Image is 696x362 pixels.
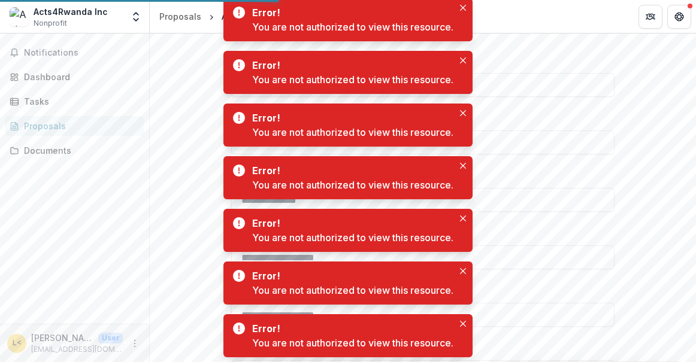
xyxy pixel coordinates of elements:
a: Documents [5,141,144,160]
span: Notifications [24,48,140,58]
span: Nonprofit [34,18,67,29]
button: Close [456,211,470,226]
nav: breadcrumb [155,8,352,25]
button: Close [456,159,470,173]
div: You are not authorized to view this resource. [252,20,453,34]
div: Acts4Rwanda Inc - 2025 - LOI [222,10,347,23]
div: You are not authorized to view this resource. [252,178,453,192]
div: Dashboard [24,71,135,83]
div: Error! [252,111,449,125]
div: Documents [24,144,135,157]
img: Acts4Rwanda Inc [10,7,29,26]
div: You are not authorized to view this resource. [252,283,453,297]
button: Close [456,53,470,68]
p: [EMAIL_ADDRESS][DOMAIN_NAME] [31,344,123,355]
div: You are not authorized to view this resource. [252,230,453,245]
a: Tasks [5,92,144,111]
p: [PERSON_NAME] <[EMAIL_ADDRESS][DOMAIN_NAME]> [31,331,93,344]
button: Notifications [5,43,144,62]
button: Partners [638,5,662,29]
button: Close [456,1,470,15]
div: You are not authorized to view this resource. [252,125,453,139]
button: Close [456,264,470,278]
div: Error! [252,58,449,72]
div: Tasks [24,95,135,108]
div: Lily Scarlett <lily@acts4rwanda.org> [13,339,22,347]
a: Proposals [155,8,206,25]
button: Close [456,106,470,120]
button: Get Help [667,5,691,29]
div: Error! [252,163,449,178]
button: Open entity switcher [128,5,144,29]
div: You are not authorized to view this resource. [252,72,453,87]
p: Primary Contact Name [231,49,333,63]
div: Error! [252,216,449,230]
div: Proposals [24,120,135,132]
div: You are not authorized to view this resource. [252,336,453,350]
div: Error! [252,321,449,336]
div: Proposals [159,10,201,23]
button: Close [456,317,470,331]
div: Acts4Rwanda Inc [34,5,108,18]
a: Proposals [5,116,144,136]
div: Error! [252,5,449,20]
p: User [98,333,123,343]
div: Error! [252,269,449,283]
a: Dashboard [5,67,144,87]
button: More [128,336,142,351]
